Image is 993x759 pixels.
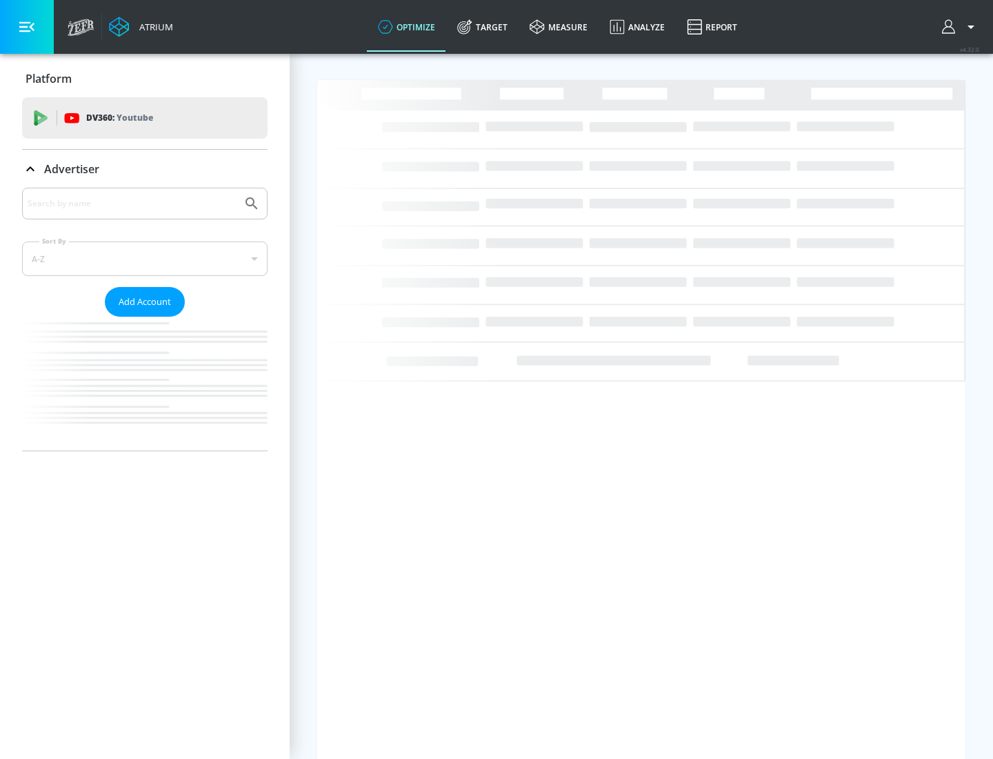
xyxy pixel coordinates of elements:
input: Search by name [28,195,237,213]
span: Add Account [119,294,171,310]
a: Target [446,2,519,52]
a: Atrium [109,17,173,37]
a: Report [676,2,748,52]
div: Platform [22,59,268,98]
a: Analyze [599,2,676,52]
div: Advertiser [22,150,268,188]
div: Advertiser [22,188,268,451]
span: v 4.32.0 [960,46,979,53]
label: Sort By [39,237,69,246]
p: Youtube [117,110,153,125]
p: DV360: [86,110,153,126]
a: measure [519,2,599,52]
div: DV360: Youtube [22,97,268,139]
div: A-Z [22,241,268,276]
nav: list of Advertiser [22,317,268,451]
p: Platform [26,71,72,86]
a: optimize [367,2,446,52]
div: Atrium [134,21,173,33]
button: Add Account [105,287,185,317]
p: Advertiser [44,161,99,177]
